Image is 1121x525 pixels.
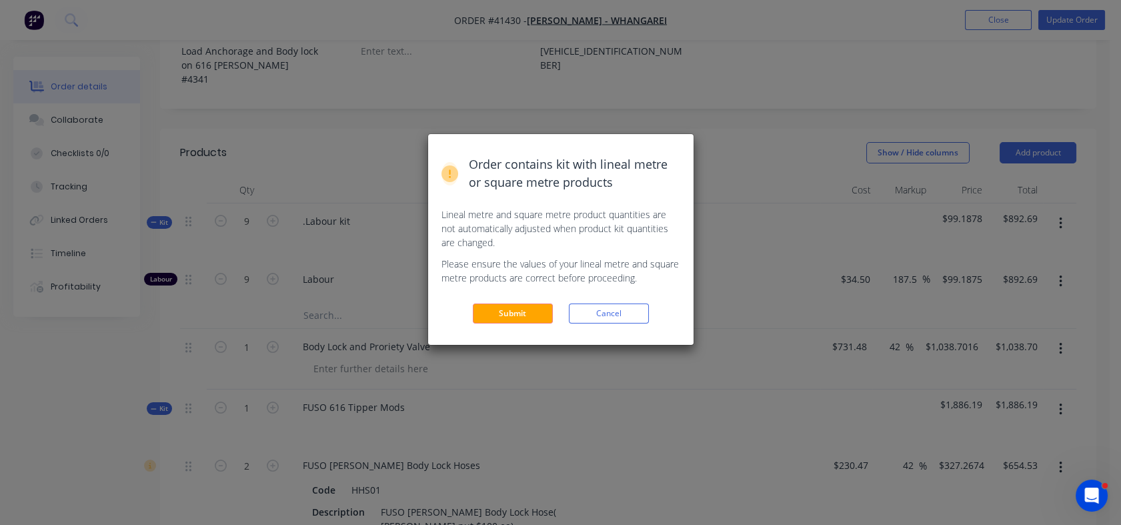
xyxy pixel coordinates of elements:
iframe: Intercom live chat [1076,480,1108,512]
span: Order contains kit with lineal metre or square metre products [469,155,680,191]
p: Lineal metre and square metre product quantities are not automatically adjusted when product kit ... [441,207,680,249]
button: Submit [473,304,553,324]
button: Cancel [569,304,649,324]
p: Please ensure the values of your lineal metre and square metre products are correct before procee... [441,257,680,285]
